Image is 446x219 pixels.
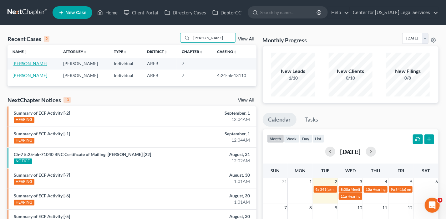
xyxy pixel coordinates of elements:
i: unfold_more [123,50,127,54]
iframe: Intercom live chat [425,198,440,213]
i: unfold_more [83,50,87,54]
div: 0/8 [386,75,430,81]
span: 3 [359,178,363,185]
span: Sat [422,168,430,173]
input: Search by name... [260,7,317,18]
div: HEARING [14,117,34,123]
span: 10a [366,187,372,192]
a: Districtunfold_more [147,49,168,54]
a: Nameunfold_more [13,49,28,54]
a: Summary of ECF Activity [-2] [14,110,70,116]
i: unfold_more [24,50,28,54]
span: Wed [345,168,356,173]
a: Case Nounfold_more [217,49,237,54]
a: View All [238,37,254,41]
span: 11a [341,194,347,199]
div: August, 30 [175,193,250,199]
td: [PERSON_NAME] [58,58,109,69]
input: Search by name... [192,33,236,42]
span: 2 [334,178,338,185]
span: 5 [409,178,413,185]
span: 341(a) meeting for [PERSON_NAME] [320,187,381,192]
span: Thu [371,168,380,173]
span: 8:30a [341,187,350,192]
span: 3 [438,198,443,203]
div: HEARING [14,138,34,143]
div: HEARING [14,200,34,206]
span: 7 [284,204,287,211]
span: Meeting of Creditors [351,187,384,192]
td: AREB [142,70,177,81]
div: 1/10 [271,75,315,81]
h2: [DATE] [340,148,361,155]
div: 0/10 [329,75,373,81]
a: Summary of ECF Activity [-1] [14,131,70,136]
div: September, 1 [175,131,250,137]
div: August, 30 [175,172,250,178]
div: 12:04AM [175,137,250,143]
button: week [284,134,300,143]
div: 12:04AM [175,116,250,123]
span: Hearing for [PERSON_NAME] [PERSON_NAME] [347,194,426,199]
span: 8 [309,204,313,211]
a: Summary of ECF Activity [-7] [14,172,70,178]
i: unfold_more [199,50,203,54]
div: 10 [63,97,71,103]
a: Home [94,7,121,18]
h3: Monthly Progress [263,36,307,44]
span: Tue [321,168,329,173]
div: 1:01AM [175,178,250,185]
span: 9a [391,187,395,192]
td: 4:24-bk-13110 [212,70,256,81]
div: 1:01AM [175,199,250,205]
span: Fri [398,168,404,173]
span: 31 [281,178,287,185]
span: 9a [316,187,320,192]
i: unfold_more [164,50,168,54]
span: Mon [295,168,306,173]
button: day [300,134,312,143]
span: 1 [309,178,313,185]
span: 12 [407,204,413,211]
span: 11 [382,204,388,211]
button: month [267,134,284,143]
div: HEARING [14,179,34,185]
a: Help [328,7,349,18]
a: View All [238,98,254,102]
span: 6 [435,178,438,185]
div: NextChapter Notices [8,96,71,104]
span: 9 [334,204,338,211]
a: DebtorCC [209,7,245,18]
a: Attorneyunfold_more [63,49,87,54]
a: Summary of ECF Activity [-6] [14,193,70,198]
td: AREB [142,58,177,69]
a: Chapterunfold_more [182,49,203,54]
a: Typeunfold_more [114,49,127,54]
td: Individual [109,58,142,69]
div: New Clients [329,68,373,75]
div: New Filings [386,68,430,75]
div: New Leads [271,68,315,75]
td: 7 [177,70,212,81]
i: unfold_more [233,50,237,54]
div: NOTICE [14,159,32,164]
span: 4 [384,178,388,185]
td: [PERSON_NAME] [58,70,109,81]
span: New Case [65,10,86,15]
a: Summary of ECF Activity [-5] [14,214,70,219]
span: Hearing for [PERSON_NAME] [373,187,421,192]
a: Directory Cases [161,7,209,18]
div: 2 [44,36,49,42]
a: Center for [US_STATE] Legal Services [350,7,438,18]
td: 7 [177,58,212,69]
a: Calendar [263,113,296,127]
span: 10 [357,204,363,211]
div: Recent Cases [8,35,49,43]
a: Tasks [299,113,324,127]
a: [PERSON_NAME] [13,73,47,78]
div: 12:02AM [175,158,250,164]
span: Sun [271,168,280,173]
div: August, 31 [175,151,250,158]
button: list [312,134,324,143]
td: Individual [109,70,142,81]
